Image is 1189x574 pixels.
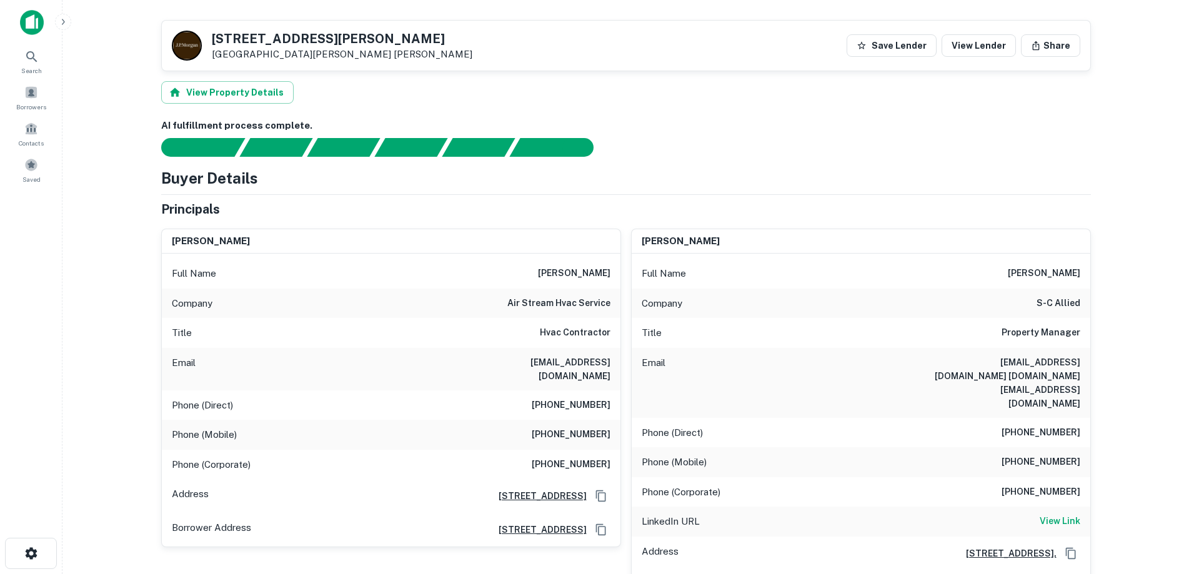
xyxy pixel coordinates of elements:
[532,398,610,413] h6: [PHONE_NUMBER]
[172,266,216,281] p: Full Name
[532,457,610,472] h6: [PHONE_NUMBER]
[642,455,707,470] p: Phone (Mobile)
[161,81,294,104] button: View Property Details
[172,325,192,340] p: Title
[540,325,610,340] h6: Hvac Contractor
[642,485,720,500] p: Phone (Corporate)
[239,138,312,157] div: Your request is received and processing...
[374,138,447,157] div: Principals found, AI now looking for contact information...
[642,355,665,410] p: Email
[172,427,237,442] p: Phone (Mobile)
[592,487,610,505] button: Copy Address
[4,81,59,114] a: Borrowers
[847,34,937,57] button: Save Lender
[1040,514,1080,529] a: View Link
[4,44,59,78] a: Search
[642,296,682,311] p: Company
[16,102,46,112] span: Borrowers
[642,514,700,529] p: LinkedIn URL
[19,138,44,148] span: Contacts
[1008,266,1080,281] h6: [PERSON_NAME]
[161,167,258,189] h4: Buyer Details
[1002,425,1080,440] h6: [PHONE_NUMBER]
[172,487,209,505] p: Address
[21,66,42,76] span: Search
[460,355,610,383] h6: [EMAIL_ADDRESS][DOMAIN_NAME]
[489,523,587,537] a: [STREET_ADDRESS]
[172,234,250,249] h6: [PERSON_NAME]
[942,34,1016,57] a: View Lender
[930,355,1080,410] h6: [EMAIL_ADDRESS][DOMAIN_NAME] [DOMAIN_NAME][EMAIL_ADDRESS][DOMAIN_NAME]
[956,547,1057,560] a: [STREET_ADDRESS],
[642,425,703,440] p: Phone (Direct)
[1040,514,1080,528] h6: View Link
[4,153,59,187] a: Saved
[510,138,609,157] div: AI fulfillment process complete.
[172,355,196,383] p: Email
[1002,485,1080,500] h6: [PHONE_NUMBER]
[172,520,251,539] p: Borrower Address
[161,119,1091,133] h6: AI fulfillment process complete.
[507,296,610,311] h6: air stream hvac service
[172,296,212,311] p: Company
[532,427,610,442] h6: [PHONE_NUMBER]
[307,138,380,157] div: Documents found, AI parsing details...
[642,325,662,340] p: Title
[442,138,515,157] div: Principals found, still searching for contact information. This may take time...
[489,489,587,503] a: [STREET_ADDRESS]
[642,266,686,281] p: Full Name
[1037,296,1080,311] h6: s-c allied
[146,138,240,157] div: Sending borrower request to AI...
[161,200,220,219] h5: Principals
[394,49,472,59] a: [PERSON_NAME]
[1002,325,1080,340] h6: Property Manager
[20,10,44,35] img: capitalize-icon.png
[1002,455,1080,470] h6: [PHONE_NUMBER]
[212,32,472,45] h5: [STREET_ADDRESS][PERSON_NAME]
[1021,34,1080,57] button: Share
[4,117,59,151] a: Contacts
[212,49,472,60] p: [GEOGRAPHIC_DATA][PERSON_NAME]
[642,234,720,249] h6: [PERSON_NAME]
[1062,544,1080,563] button: Copy Address
[1127,474,1189,534] iframe: Chat Widget
[592,520,610,539] button: Copy Address
[538,266,610,281] h6: [PERSON_NAME]
[642,544,679,563] p: Address
[22,174,41,184] span: Saved
[172,457,251,472] p: Phone (Corporate)
[172,398,233,413] p: Phone (Direct)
